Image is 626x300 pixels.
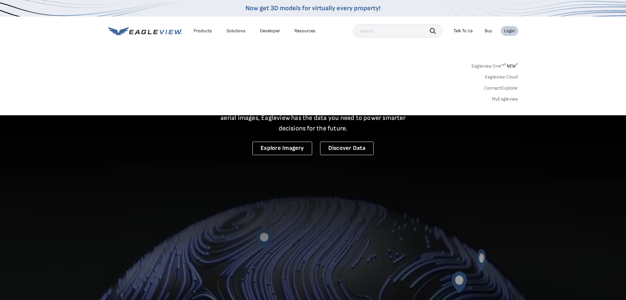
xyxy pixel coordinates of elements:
[294,28,315,34] div: Resources
[213,102,414,134] p: A new era starts here. Built on more than 3.5 billion high-resolution aerial images, Eagleview ha...
[484,85,518,91] a: ConnectExplorer
[353,24,442,38] input: Search
[504,63,518,69] span: NEW
[245,4,381,12] a: Now get 3D models for virtually every property!
[485,28,492,34] a: Buy
[252,142,312,155] a: Explore Imagery
[320,142,374,155] a: Discover Data
[226,28,245,34] div: Solutions
[492,96,518,102] a: MyEagleview
[504,28,515,34] div: Login
[485,74,518,80] a: Eagleview Cloud
[194,28,212,34] div: Products
[472,61,518,69] a: Eagleview One™*NEW*
[260,28,280,34] a: Developer
[453,28,473,34] div: Talk To Us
